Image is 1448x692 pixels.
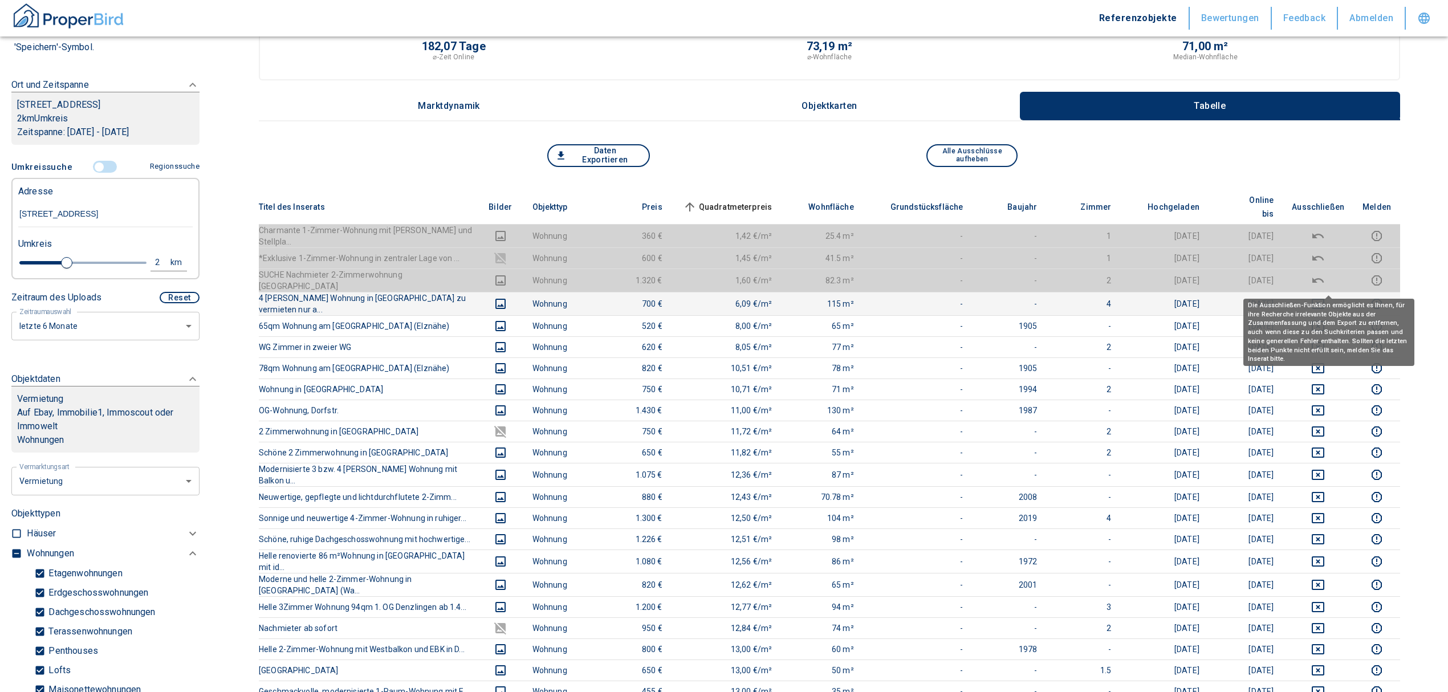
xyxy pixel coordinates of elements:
[1209,421,1283,442] td: [DATE]
[523,224,597,247] td: Wohnung
[672,507,782,528] td: 12,50 €/m²
[11,78,89,92] p: Ort und Zeitspanne
[259,336,478,357] th: WG Zimmer in zweier WG
[1209,442,1283,463] td: [DATE]
[1088,7,1190,30] button: Referenzobjekte
[1046,421,1120,442] td: 2
[523,421,597,442] td: Wohnung
[153,255,174,270] div: 2
[1120,378,1209,400] td: [DATE]
[259,463,478,486] th: Modernisierte 3 bzw. 4 [PERSON_NAME] Wohnung mit Balkon u...
[487,340,514,354] button: images
[1046,292,1120,315] td: 4
[1292,446,1344,459] button: deselect this listing
[487,621,514,635] button: images
[1046,507,1120,528] td: 4
[27,544,200,564] div: Wohnungen
[863,400,973,421] td: -
[418,101,480,111] p: Marktdynamik
[781,442,863,463] td: 55 m²
[1062,200,1111,214] span: Zimmer
[781,357,863,378] td: 78 m²
[11,291,101,304] p: Zeitraum des Uploads
[1292,621,1344,635] button: deselect this listing
[145,157,200,177] button: Regionssuche
[1120,400,1209,421] td: [DATE]
[259,573,478,596] th: Moderne und helle 2-Zimmer-Wohnung in [GEOGRAPHIC_DATA] (Wa...
[672,292,782,315] td: 6,09 €/m²
[487,663,514,677] button: images
[863,463,973,486] td: -
[972,315,1046,336] td: 1905
[672,421,782,442] td: 11,72 €/m²
[972,224,1046,247] td: -
[1120,442,1209,463] td: [DATE]
[523,315,597,336] td: Wohnung
[1120,573,1209,596] td: [DATE]
[1190,7,1272,30] button: Bewertungen
[597,292,672,315] td: 700 €
[781,292,863,315] td: 115 m²
[523,549,597,573] td: Wohnung
[597,507,672,528] td: 1.300 €
[1292,229,1344,243] button: deselect this listing
[259,528,478,549] th: Schöne, ruhige Dachgeschosswohnung mit hochwertige...
[487,404,514,417] button: images
[17,125,194,139] p: Zeitspanne: [DATE] - [DATE]
[1046,596,1120,617] td: 3
[972,357,1046,378] td: 1905
[1362,532,1391,546] button: report this listing
[1209,224,1283,247] td: [DATE]
[1120,463,1209,486] td: [DATE]
[672,224,782,247] td: 1,42 €/m²
[1292,578,1344,592] button: deselect this listing
[781,549,863,573] td: 86 m²
[807,40,853,52] p: 73,19 m²
[523,292,597,315] td: Wohnung
[487,600,514,614] button: images
[863,268,973,292] td: -
[1362,404,1391,417] button: report this listing
[597,400,672,421] td: 1.430 €
[672,596,782,617] td: 12,77 €/m²
[972,336,1046,357] td: -
[1362,642,1391,656] button: report this listing
[781,247,863,268] td: 41.5 m²
[18,185,53,198] p: Adresse
[17,98,194,112] p: [STREET_ADDRESS]
[672,549,782,573] td: 12,56 €/m²
[1362,229,1391,243] button: report this listing
[487,555,514,568] button: images
[597,268,672,292] td: 1.320 €
[1209,400,1283,421] td: [DATE]
[523,463,597,486] td: Wohnung
[972,507,1046,528] td: 2019
[259,224,478,247] th: Charmante 1-Zimmer-Wohnung mit [PERSON_NAME] und Stellpla...
[1046,268,1120,292] td: 2
[597,463,672,486] td: 1.075 €
[259,549,478,573] th: Helle renovierte 86 m²Wohnung in [GEOGRAPHIC_DATA] mit id...
[1181,101,1238,111] p: Tabelle
[1292,532,1344,546] button: deselect this listing
[972,528,1046,549] td: -
[972,400,1046,421] td: 1987
[1209,463,1283,486] td: [DATE]
[672,357,782,378] td: 10,51 €/m²
[27,524,200,544] div: Häuser
[863,357,973,378] td: -
[259,400,478,421] th: OG-Wohnung, Dorfstr.
[597,442,672,463] td: 650 €
[1218,193,1274,221] span: Online bis
[11,156,77,178] button: Umkreissuche
[1362,446,1391,459] button: report this listing
[1209,315,1283,336] td: [DATE]
[1120,336,1209,357] td: [DATE]
[487,382,514,396] button: images
[1120,315,1209,336] td: [DATE]
[863,507,973,528] td: -
[597,573,672,596] td: 820 €
[487,642,514,656] button: images
[523,357,597,378] td: Wohnung
[1292,600,1344,614] button: deselect this listing
[17,392,64,406] p: Vermietung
